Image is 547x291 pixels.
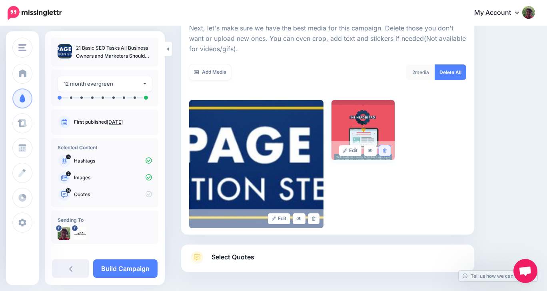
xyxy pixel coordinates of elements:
[339,145,362,156] a: Edit
[8,6,62,20] img: Missinglettr
[412,69,415,75] span: 2
[74,157,152,165] p: Hashtags
[189,251,466,272] a: Select Quotes
[66,155,71,159] span: 6
[435,64,466,80] a: Delete All
[58,76,152,92] button: 12 month evergreen
[107,119,123,125] a: [DATE]
[58,44,72,58] img: dd93a566ef7d95e83dfcc7199ede7223_thumb.jpg
[513,259,537,283] a: Open chat
[74,174,152,181] p: Images
[331,100,395,160] img: 4192fa2ac1f7a144d06259af5ed5de34_large.jpg
[66,188,71,193] span: 14
[189,19,466,228] div: Select Media
[64,79,142,88] div: 12 month evergreen
[406,64,435,80] div: media
[189,100,323,228] img: dd93a566ef7d95e83dfcc7199ede7223_large.jpg
[189,23,466,54] p: Next, let's make sure we have the best media for this campaign. Delete those you don't want or up...
[74,191,152,198] p: Quotes
[74,118,152,126] p: First published
[58,227,70,240] img: 1097755_585196801525926_922583195_o-bsa11342.jpg
[189,64,231,80] a: Add Media
[76,44,152,60] p: 21 Basic SEO Tasks All Business Owners and Marketers Should Learn [Infographic]
[459,271,537,281] a: Tell us how we can improve
[212,252,254,263] span: Select Quotes
[66,171,71,176] span: 2
[74,227,86,240] img: 13325471_1194844100573448_5284269354772004872_n-bsa43867.png
[58,144,152,151] h4: Selected Content
[466,3,535,23] a: My Account
[58,217,152,223] h4: Sending To
[268,213,291,224] a: Edit
[18,44,26,51] img: menu.png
